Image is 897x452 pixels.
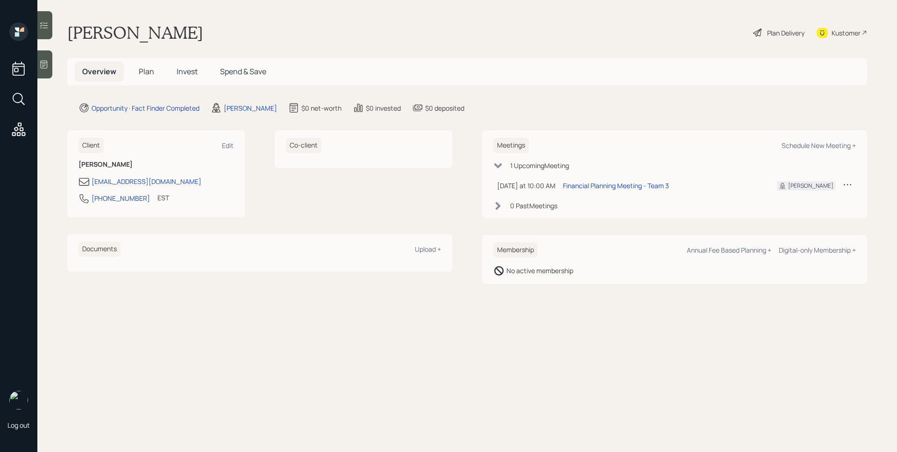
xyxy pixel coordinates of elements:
div: 1 Upcoming Meeting [510,161,569,170]
h1: [PERSON_NAME] [67,22,203,43]
div: Financial Planning Meeting - Team 3 [563,181,669,191]
div: $0 deposited [425,103,464,113]
span: Plan [139,66,154,77]
div: $0 invested [366,103,401,113]
div: Edit [222,141,234,150]
div: [PHONE_NUMBER] [92,193,150,203]
div: [EMAIL_ADDRESS][DOMAIN_NAME] [92,177,201,186]
div: No active membership [506,266,573,275]
h6: Membership [493,242,538,258]
div: [PERSON_NAME] [224,103,277,113]
div: Schedule New Meeting + [782,141,856,150]
span: Overview [82,66,116,77]
div: [PERSON_NAME] [788,182,833,190]
div: Upload + [415,245,441,254]
div: $0 net-worth [301,103,342,113]
h6: [PERSON_NAME] [78,161,234,169]
div: Opportunity · Fact Finder Completed [92,103,199,113]
div: Kustomer [832,28,861,38]
div: Annual Fee Based Planning + [687,246,771,254]
div: [DATE] at 10:00 AM [497,181,555,191]
span: Invest [177,66,198,77]
h6: Documents [78,241,121,257]
div: Digital-only Membership + [779,246,856,254]
div: EST [157,193,169,203]
div: Log out [7,421,30,430]
img: james-distasi-headshot.png [9,391,28,410]
div: Plan Delivery [767,28,804,38]
div: 0 Past Meeting s [510,201,557,211]
h6: Client [78,138,104,153]
span: Spend & Save [220,66,266,77]
h6: Meetings [493,138,529,153]
h6: Co-client [286,138,321,153]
